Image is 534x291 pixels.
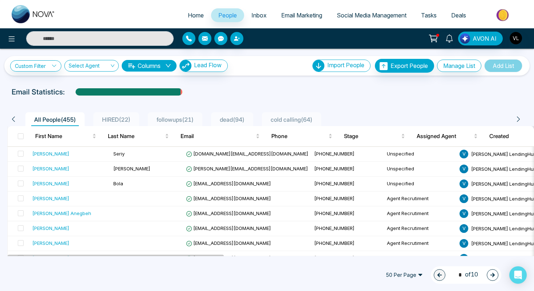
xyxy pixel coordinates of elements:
span: V [460,209,468,218]
span: [PHONE_NUMBER] [314,210,355,216]
span: [PHONE_NUMBER] [314,255,355,261]
span: Seriy [113,151,125,157]
a: Deals [444,8,473,22]
span: Email Marketing [281,12,322,19]
span: AVON AI [473,34,497,43]
div: [PERSON_NAME] [32,165,69,172]
img: Lead Flow [460,33,470,44]
span: [EMAIL_ADDRESS][DOMAIN_NAME] [186,240,271,246]
a: Social Media Management [329,8,414,22]
span: [PHONE_NUMBER] [314,166,355,171]
span: V [460,239,468,248]
button: AVON AI [458,32,503,45]
span: [DOMAIN_NAME][EMAIL_ADDRESS][DOMAIN_NAME] [186,151,308,157]
td: Agent Recrutiment [384,251,457,266]
span: Social Media Management [337,12,406,19]
span: Deals [451,12,466,19]
span: Stage [344,132,400,141]
td: Agent Recrutiment [384,206,457,221]
a: People [211,8,244,22]
span: Assigned Agent [417,132,472,141]
span: V [460,179,468,188]
span: Home [188,12,204,19]
img: Market-place.gif [477,7,530,23]
a: Lead FlowLead Flow [177,60,228,72]
span: V [460,254,468,263]
button: Columnsdown [122,60,177,72]
a: Home [181,8,211,22]
span: 50 Per Page [381,269,428,281]
th: Phone [266,126,338,146]
img: Lead Flow [180,60,191,72]
span: First Name [35,132,91,141]
div: Open Intercom Messenger [509,266,527,284]
button: Export People [375,59,434,73]
span: V [460,165,468,173]
span: [EMAIL_ADDRESS][DOMAIN_NAME] [186,195,271,201]
img: User Avatar [510,32,522,44]
span: dead ( 94 ) [217,116,247,123]
div: [PERSON_NAME] Anegbeh [32,210,91,217]
span: V [460,224,468,233]
span: [PHONE_NUMBER] [314,225,355,231]
button: Lead Flow [179,60,228,72]
span: Inbox [251,12,267,19]
a: Custom Filter [10,60,61,72]
span: V [460,194,468,203]
span: Email [181,132,254,141]
span: [PERSON_NAME] [113,166,150,171]
a: Tasks [414,8,444,22]
td: Agent Recrutiment [384,236,457,251]
th: Email [175,126,266,146]
span: HIRED ( 22 ) [99,116,133,123]
a: Email Marketing [274,8,329,22]
span: Export People [391,62,428,69]
span: of 10 [454,270,478,280]
div: [PERSON_NAME] [32,195,69,202]
div: [PERSON_NAME] [32,225,69,232]
a: Inbox [244,8,274,22]
th: Last Name [102,126,175,146]
span: [EMAIL_ADDRESS][DOMAIN_NAME] [186,181,271,186]
span: People [218,12,237,19]
td: Unspecified [384,177,457,191]
th: First Name [29,126,102,146]
span: V [460,150,468,158]
td: Agent Recrutiment [384,191,457,206]
span: down [165,63,171,69]
span: [EMAIL_ADDRESS][DOMAIN_NAME] [186,225,271,231]
span: Lead Flow [194,61,222,69]
th: Stage [338,126,411,146]
div: [PERSON_NAME] [32,239,69,247]
span: Phone [271,132,327,141]
td: Unspecified [384,147,457,162]
span: [EMAIL_ADDRESS][DOMAIN_NAME] [186,210,271,216]
span: Tasks [421,12,437,19]
span: Import People [327,61,364,69]
span: [PHONE_NUMBER] [314,151,355,157]
img: Nova CRM Logo [12,5,55,23]
span: [PERSON_NAME][EMAIL_ADDRESS][DOMAIN_NAME] [186,166,308,171]
span: cold calling ( 64 ) [268,116,315,123]
td: Unspecified [384,162,457,177]
button: Manage List [437,60,481,72]
span: followups ( 21 ) [154,116,197,123]
span: Bola [113,181,123,186]
td: Agent Recrutiment [384,221,457,236]
span: [EMAIL_ADDRESS][DOMAIN_NAME] [186,255,271,261]
div: [PERSON_NAME] [32,180,69,187]
span: Last Name [108,132,163,141]
span: [PHONE_NUMBER] [314,240,355,246]
span: [PHONE_NUMBER] [314,181,355,186]
p: Email Statistics: [12,86,65,97]
th: Assigned Agent [411,126,484,146]
span: [PHONE_NUMBER] [314,195,355,201]
span: All People ( 455 ) [31,116,79,123]
div: [PERSON_NAME] [32,150,69,157]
